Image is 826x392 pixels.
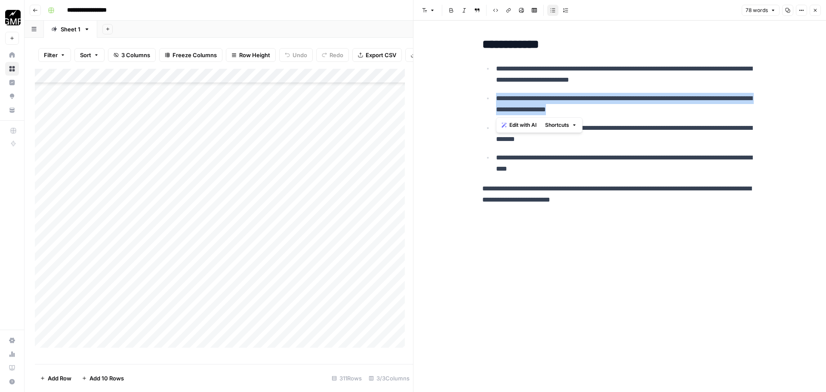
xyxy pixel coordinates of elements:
[74,48,105,62] button: Sort
[365,371,413,385] div: 3/3 Columns
[509,121,536,129] span: Edit with AI
[279,48,313,62] button: Undo
[330,51,343,59] span: Redo
[121,51,150,59] span: 3 Columns
[5,48,19,62] a: Home
[61,25,80,34] div: Sheet 1
[5,76,19,89] a: Insights
[239,51,270,59] span: Row Height
[746,6,768,14] span: 78 words
[5,7,19,28] button: Workspace: Growth Marketing Pro
[293,51,307,59] span: Undo
[5,10,21,25] img: Growth Marketing Pro Logo
[44,51,58,59] span: Filter
[80,51,91,59] span: Sort
[44,21,97,38] a: Sheet 1
[159,48,222,62] button: Freeze Columns
[352,48,402,62] button: Export CSV
[173,51,217,59] span: Freeze Columns
[5,334,19,347] a: Settings
[366,51,396,59] span: Export CSV
[5,103,19,117] a: Your Data
[5,375,19,389] button: Help + Support
[226,48,276,62] button: Row Height
[5,361,19,375] a: Learning Hub
[108,48,156,62] button: 3 Columns
[542,119,580,131] button: Shortcuts
[316,48,349,62] button: Redo
[35,371,77,385] button: Add Row
[77,371,129,385] button: Add 10 Rows
[48,374,71,383] span: Add Row
[89,374,124,383] span: Add 10 Rows
[5,62,19,76] a: Browse
[38,48,71,62] button: Filter
[498,119,540,131] button: Edit with AI
[328,371,365,385] div: 311 Rows
[5,347,19,361] a: Usage
[545,121,569,129] span: Shortcuts
[5,89,19,103] a: Opportunities
[742,5,780,16] button: 78 words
